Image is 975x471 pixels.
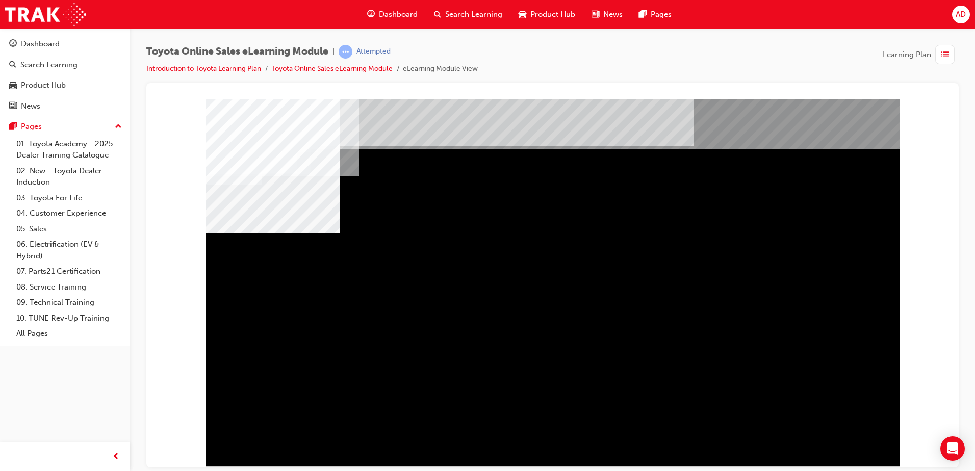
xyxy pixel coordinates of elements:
[356,47,391,57] div: Attempted
[956,9,966,20] span: AD
[4,76,126,95] a: Product Hub
[952,6,970,23] button: AD
[4,117,126,136] button: Pages
[530,9,575,20] span: Product Hub
[271,64,393,73] a: Toyota Online Sales eLearning Module
[9,61,16,70] span: search-icon
[940,436,965,461] div: Open Intercom Messenger
[12,295,126,310] a: 09. Technical Training
[445,9,502,20] span: Search Learning
[434,8,441,21] span: search-icon
[12,136,126,163] a: 01. Toyota Academy - 2025 Dealer Training Catalogue
[4,56,126,74] a: Search Learning
[112,451,120,463] span: prev-icon
[592,8,599,21] span: news-icon
[12,205,126,221] a: 04. Customer Experience
[367,8,375,21] span: guage-icon
[12,264,126,279] a: 07. Parts21 Certification
[379,9,418,20] span: Dashboard
[12,190,126,206] a: 03. Toyota For Life
[883,49,931,61] span: Learning Plan
[12,237,126,264] a: 06. Electrification (EV & Hybrid)
[9,122,17,132] span: pages-icon
[426,4,510,25] a: search-iconSearch Learning
[21,80,66,91] div: Product Hub
[4,33,126,117] button: DashboardSearch LearningProduct HubNews
[12,163,126,190] a: 02. New - Toyota Dealer Induction
[941,48,949,61] span: list-icon
[12,221,126,237] a: 05. Sales
[339,45,352,59] span: learningRecordVerb_ATTEMPT-icon
[651,9,672,20] span: Pages
[631,4,680,25] a: pages-iconPages
[21,121,42,133] div: Pages
[359,4,426,25] a: guage-iconDashboard
[12,279,126,295] a: 08. Service Training
[4,97,126,116] a: News
[603,9,623,20] span: News
[519,8,526,21] span: car-icon
[639,8,647,21] span: pages-icon
[9,40,17,49] span: guage-icon
[510,4,583,25] a: car-iconProduct Hub
[146,64,261,73] a: Introduction to Toyota Learning Plan
[20,59,78,71] div: Search Learning
[332,46,335,58] span: |
[583,4,631,25] a: news-iconNews
[883,45,959,64] button: Learning Plan
[21,38,60,50] div: Dashboard
[5,3,86,26] img: Trak
[115,120,122,134] span: up-icon
[146,46,328,58] span: Toyota Online Sales eLearning Module
[12,326,126,342] a: All Pages
[4,35,126,54] a: Dashboard
[9,102,17,111] span: news-icon
[21,100,40,112] div: News
[12,310,126,326] a: 10. TUNE Rev-Up Training
[403,63,478,75] li: eLearning Module View
[52,367,116,385] div: BACK Trigger this button to go to the previous slide
[9,81,17,90] span: car-icon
